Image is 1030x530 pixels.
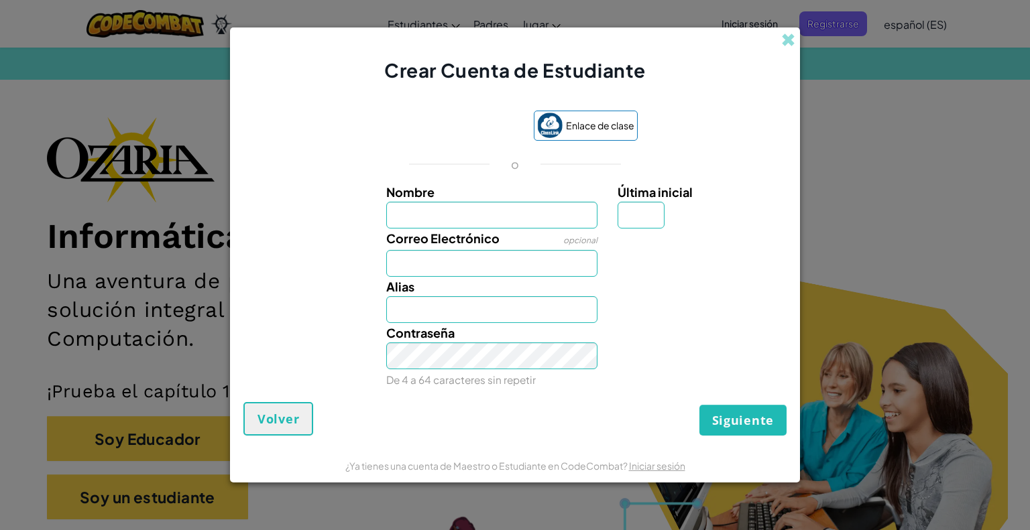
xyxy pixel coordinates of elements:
[629,460,685,472] a: Iniciar sesión
[537,113,563,138] img: classlink-logo-small.png
[566,119,634,131] font: Enlace de clase
[618,184,693,200] font: Última inicial
[386,184,435,200] font: Nombre
[386,373,536,386] font: De 4 a 64 caracteres sin repetir
[386,325,455,340] font: Contraseña
[386,279,414,294] font: Alias
[243,402,313,436] button: Volver
[563,235,597,245] font: opcional
[699,405,787,436] button: Siguiente
[511,156,519,172] font: o
[386,112,527,141] iframe: Botón de acceso con Google
[384,58,646,82] font: Crear Cuenta de Estudiante
[345,460,628,472] font: ¿Ya tienes una cuenta de Maestro o Estudiante en CodeCombat?
[257,411,299,427] font: Volver
[386,230,500,246] font: Correo Electrónico
[712,412,774,428] font: Siguiente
